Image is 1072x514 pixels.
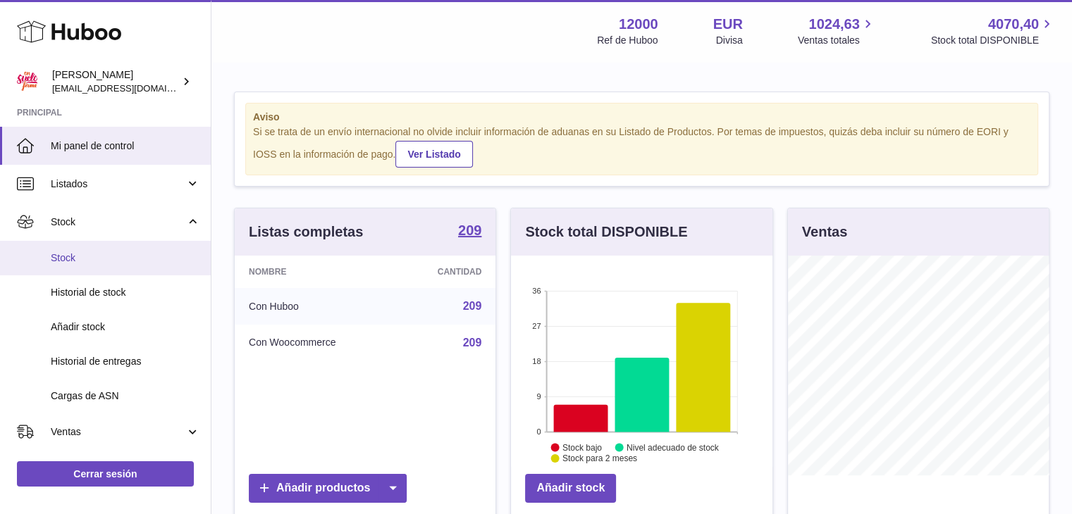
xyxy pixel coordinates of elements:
span: Ventas totales [798,34,876,47]
span: Añadir stock [51,320,200,334]
text: 27 [533,322,541,330]
a: Añadir stock [525,474,616,503]
span: 4070,40 [988,15,1039,34]
a: 209 [463,337,482,349]
strong: 12000 [619,15,658,34]
a: 4070,40 Stock total DISPONIBLE [931,15,1055,47]
div: Si se trata de un envío internacional no olvide incluir información de aduanas en su Listado de P... [253,125,1030,168]
span: Ventas [51,425,185,439]
span: 1024,63 [808,15,859,34]
span: Stock [51,215,185,229]
text: 18 [533,357,541,365]
th: Nombre [235,256,395,288]
span: Mi panel de control [51,139,200,153]
span: Stock total DISPONIBLE [931,34,1055,47]
span: Cargas de ASN [51,389,200,403]
h3: Ventas [802,222,847,242]
strong: 209 [458,223,481,237]
h3: Listas completas [249,222,363,242]
a: 1024,63 Ventas totales [798,15,876,47]
div: Divisa [716,34,743,47]
a: 209 [463,300,482,312]
div: Ref de Huboo [597,34,658,47]
img: mar@ensuelofirme.com [17,71,38,92]
text: Stock para 2 meses [562,453,637,463]
text: 9 [537,392,541,401]
h3: Stock total DISPONIBLE [525,222,687,242]
a: Ver Listado [395,141,472,168]
span: Historial de stock [51,286,200,299]
a: Añadir productos [249,474,407,503]
text: Stock bajo [562,442,602,452]
text: Nivel adecuado de stock [627,442,720,452]
strong: EUR [713,15,743,34]
a: 209 [458,223,481,240]
td: Con Huboo [235,288,395,325]
strong: Aviso [253,111,1030,124]
span: Listados [51,177,185,191]
text: 36 [533,287,541,295]
td: Con Woocommerce [235,325,395,361]
span: [EMAIL_ADDRESS][DOMAIN_NAME] [52,82,207,94]
a: Cerrar sesión [17,461,194,487]
th: Cantidad [395,256,495,288]
text: 0 [537,427,541,436]
div: [PERSON_NAME] [52,68,179,95]
span: Stock [51,251,200,265]
span: Historial de entregas [51,355,200,368]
